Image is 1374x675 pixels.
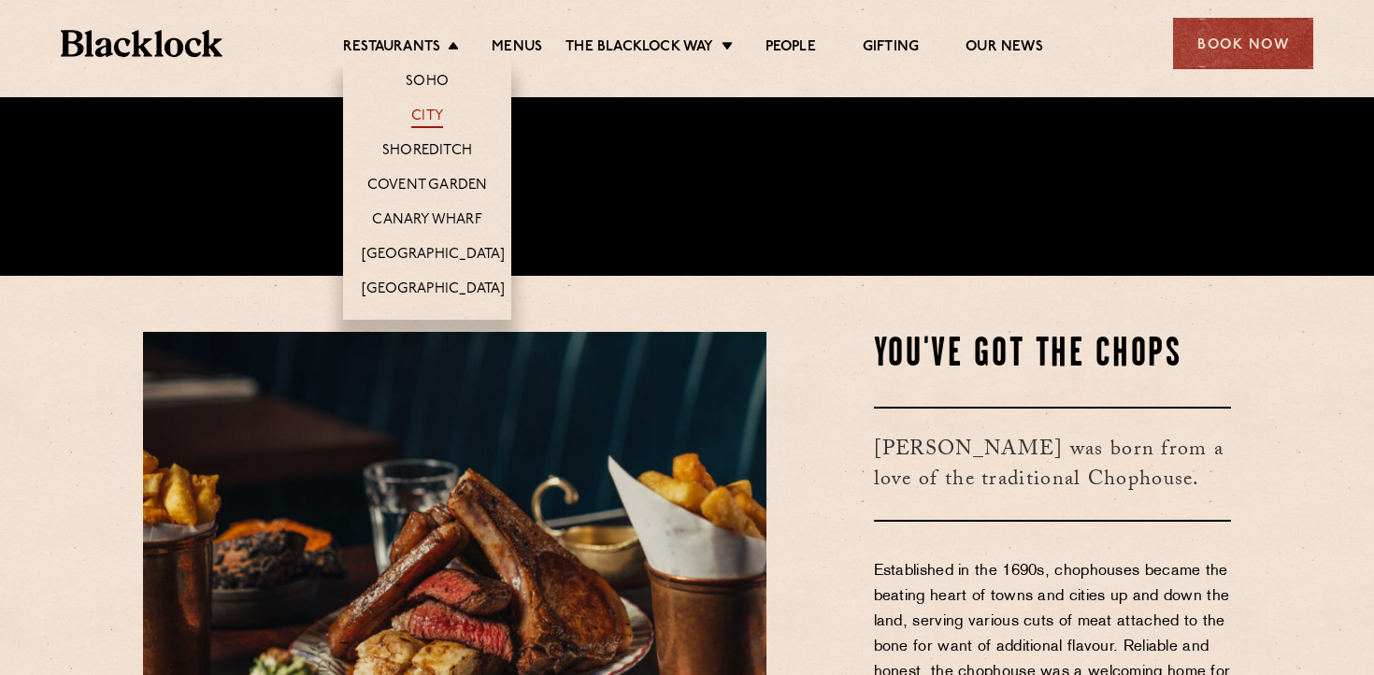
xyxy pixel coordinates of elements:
[874,332,1232,379] h2: You've Got The Chops
[367,177,488,197] a: Covent Garden
[411,108,443,128] a: City
[372,211,481,232] a: Canary Wharf
[362,280,505,301] a: [GEOGRAPHIC_DATA]
[766,38,816,59] a: People
[874,407,1232,522] h3: [PERSON_NAME] was born from a love of the traditional Chophouse.
[492,38,542,59] a: Menus
[343,38,440,59] a: Restaurants
[863,38,919,59] a: Gifting
[382,142,472,163] a: Shoreditch
[966,38,1043,59] a: Our News
[362,246,505,266] a: [GEOGRAPHIC_DATA]
[61,30,222,57] img: BL_Textured_Logo-footer-cropped.svg
[565,38,713,59] a: The Blacklock Way
[1173,18,1313,69] div: Book Now
[406,73,449,93] a: Soho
